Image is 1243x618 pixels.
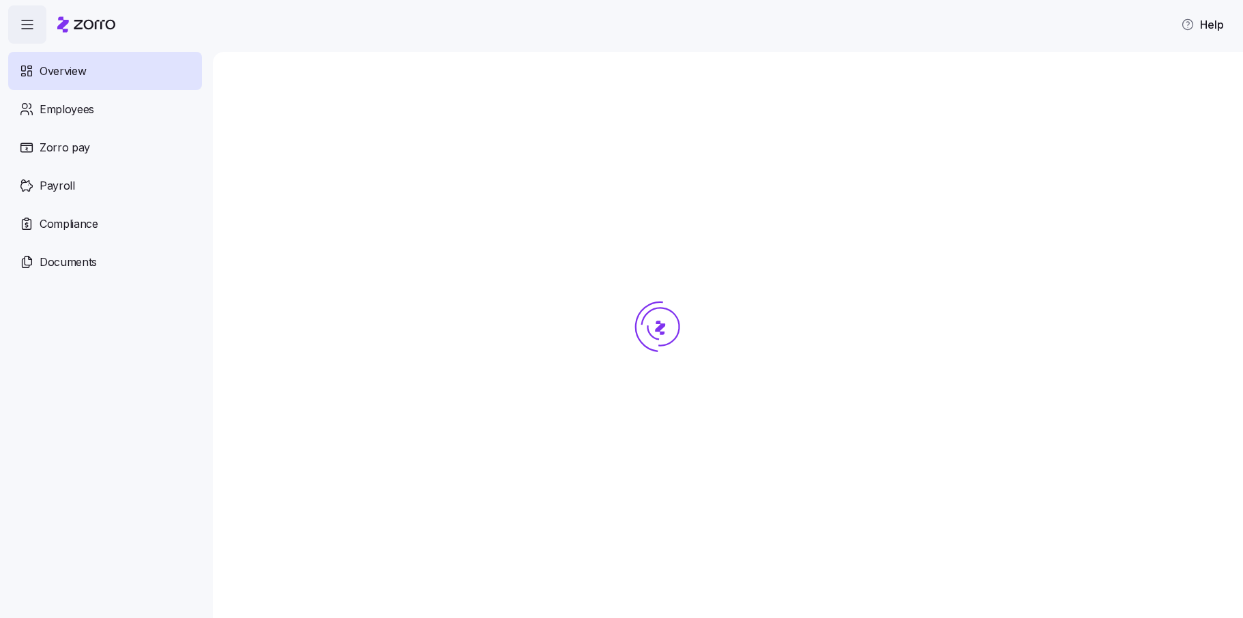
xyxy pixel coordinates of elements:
span: Documents [40,254,97,271]
a: Employees [8,90,202,128]
a: Overview [8,52,202,90]
span: Employees [40,101,94,118]
span: Payroll [40,177,75,194]
a: Documents [8,243,202,281]
button: Help [1170,11,1235,38]
span: Overview [40,63,86,80]
span: Compliance [40,216,98,233]
a: Compliance [8,205,202,243]
a: Zorro pay [8,128,202,166]
a: Payroll [8,166,202,205]
span: Zorro pay [40,139,90,156]
span: Help [1181,16,1224,33]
